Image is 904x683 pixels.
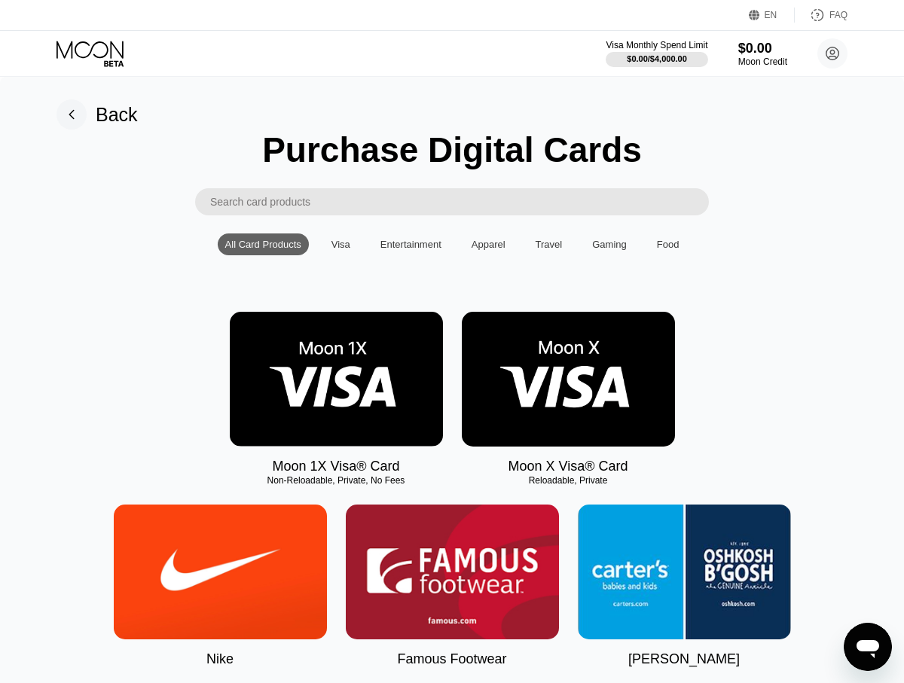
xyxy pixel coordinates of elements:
[536,239,563,250] div: Travel
[272,459,399,474] div: Moon 1X Visa® Card
[206,651,234,667] div: Nike
[585,233,634,255] div: Gaming
[462,475,675,486] div: Reloadable, Private
[606,40,707,50] div: Visa Monthly Spend Limit
[649,233,687,255] div: Food
[331,239,350,250] div: Visa
[795,8,847,23] div: FAQ
[738,41,787,67] div: $0.00Moon Credit
[592,239,627,250] div: Gaming
[738,41,787,56] div: $0.00
[373,233,449,255] div: Entertainment
[606,40,707,67] div: Visa Monthly Spend Limit$0.00/$4,000.00
[508,459,628,474] div: Moon X Visa® Card
[844,623,892,671] iframe: Button to launch messaging window
[56,99,138,130] div: Back
[738,56,787,67] div: Moon Credit
[765,10,777,20] div: EN
[96,104,138,126] div: Back
[464,233,513,255] div: Apparel
[262,130,642,170] div: Purchase Digital Cards
[225,239,301,250] div: All Card Products
[472,239,505,250] div: Apparel
[657,239,680,250] div: Food
[324,233,358,255] div: Visa
[380,239,441,250] div: Entertainment
[749,8,795,23] div: EN
[230,475,443,486] div: Non-Reloadable, Private, No Fees
[210,188,709,215] input: Search card products
[628,651,740,667] div: [PERSON_NAME]
[627,54,687,63] div: $0.00 / $4,000.00
[218,233,309,255] div: All Card Products
[829,10,847,20] div: FAQ
[397,651,506,667] div: Famous Footwear
[528,233,570,255] div: Travel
